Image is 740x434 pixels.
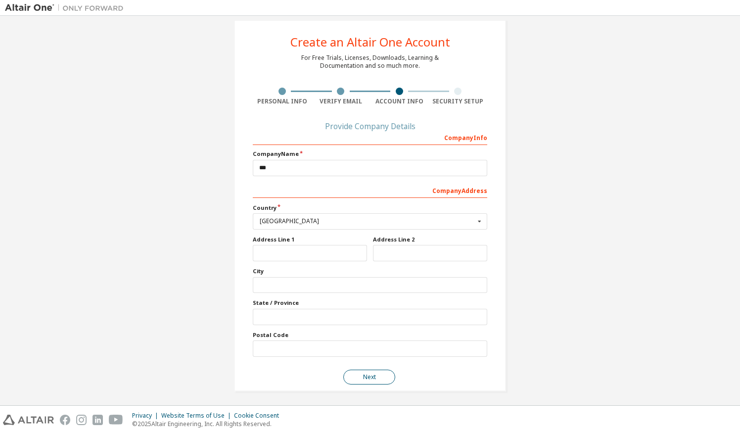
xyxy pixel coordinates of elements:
[301,54,439,70] div: For Free Trials, Licenses, Downloads, Learning & Documentation and so much more.
[161,412,234,420] div: Website Terms of Use
[132,412,161,420] div: Privacy
[109,415,123,425] img: youtube.svg
[253,123,487,129] div: Provide Company Details
[429,97,488,105] div: Security Setup
[5,3,129,13] img: Altair One
[3,415,54,425] img: altair_logo.svg
[132,420,285,428] p: © 2025 Altair Engineering, Inc. All Rights Reserved.
[260,218,475,224] div: [GEOGRAPHIC_DATA]
[60,415,70,425] img: facebook.svg
[370,97,429,105] div: Account Info
[312,97,370,105] div: Verify Email
[253,299,487,307] label: State / Province
[92,415,103,425] img: linkedin.svg
[253,331,487,339] label: Postal Code
[373,236,487,243] label: Address Line 2
[76,415,87,425] img: instagram.svg
[253,236,367,243] label: Address Line 1
[253,182,487,198] div: Company Address
[343,370,395,385] button: Next
[253,129,487,145] div: Company Info
[253,150,487,158] label: Company Name
[253,267,487,275] label: City
[253,204,487,212] label: Country
[290,36,450,48] div: Create an Altair One Account
[253,97,312,105] div: Personal Info
[234,412,285,420] div: Cookie Consent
